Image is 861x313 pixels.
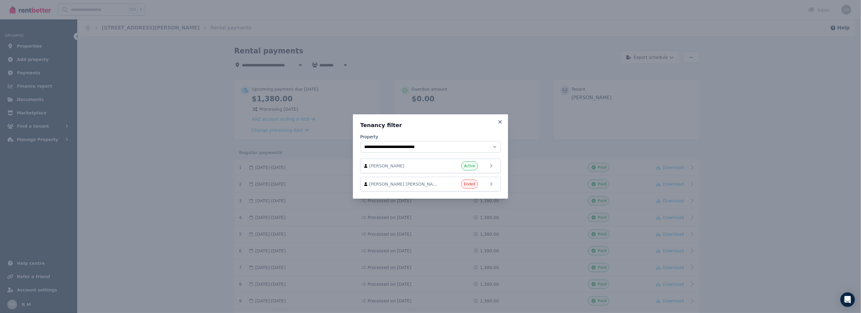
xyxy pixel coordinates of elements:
[360,177,501,191] a: [PERSON_NAME] [PERSON_NAME] and [PERSON_NAME] [PERSON_NAME] [PERSON_NAME]Ended
[464,163,475,168] span: Active
[464,182,475,187] span: Ended
[369,163,438,169] span: [PERSON_NAME]
[360,159,501,173] a: [PERSON_NAME]Active
[360,134,378,140] label: Property
[369,181,438,187] span: [PERSON_NAME] [PERSON_NAME] and [PERSON_NAME] [PERSON_NAME] [PERSON_NAME]
[360,122,501,129] h3: Tenancy filter
[840,292,855,307] div: Open Intercom Messenger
